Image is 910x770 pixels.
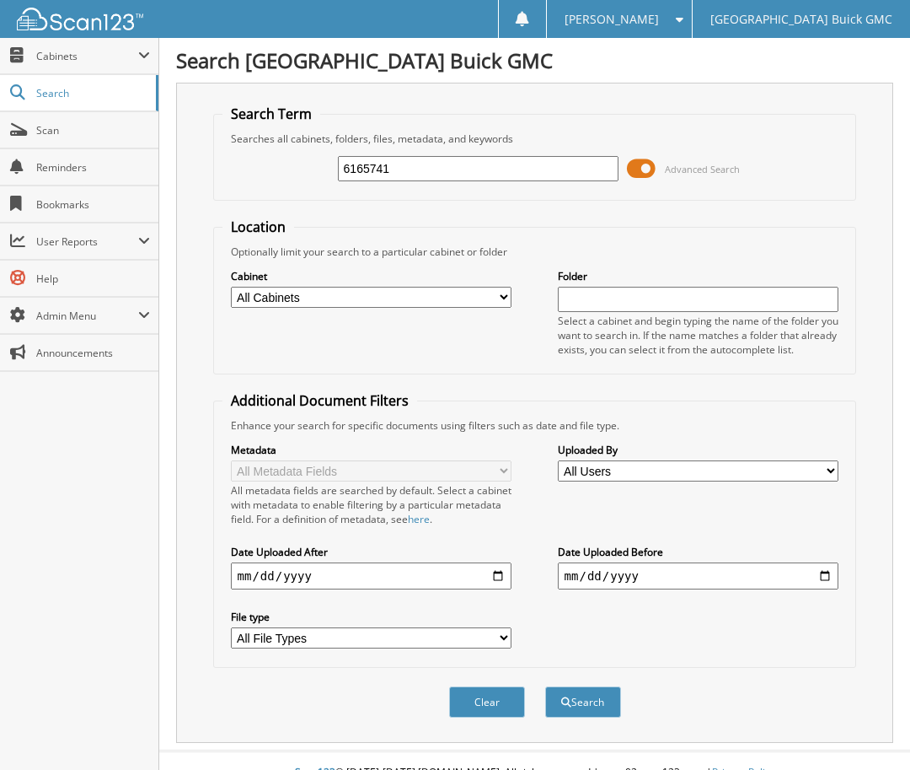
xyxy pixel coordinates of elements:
[710,14,892,24] span: [GEOGRAPHIC_DATA] Buick GMC
[231,269,512,283] label: Cabinet
[17,8,143,30] img: scan123-logo-white.svg
[36,160,150,175] span: Reminders
[222,132,848,146] div: Searches all cabinets, folders, files, metadata, and keywords
[231,443,512,457] label: Metadata
[36,234,138,249] span: User Reports
[408,512,430,526] a: here
[558,563,839,590] input: end
[222,418,848,433] div: Enhance your search for specific documents using filters such as date and file type.
[36,49,138,63] span: Cabinets
[176,46,893,74] h1: Search [GEOGRAPHIC_DATA] Buick GMC
[231,483,512,526] div: All metadata fields are searched by default. Select a cabinet with metadata to enable filtering b...
[558,545,839,559] label: Date Uploaded Before
[222,245,848,259] div: Optionally limit your search to a particular cabinet or folder
[36,272,150,286] span: Help
[36,123,150,137] span: Scan
[36,346,150,360] span: Announcements
[36,309,138,323] span: Admin Menu
[36,197,150,212] span: Bookmarks
[222,391,417,410] legend: Additional Document Filters
[231,610,512,624] label: File type
[558,443,839,457] label: Uploaded By
[826,689,910,770] iframe: Chat Widget
[449,687,525,718] button: Clear
[558,314,839,357] div: Select a cabinet and begin typing the name of the folder you want to search in. If the name match...
[665,163,740,175] span: Advanced Search
[565,14,659,24] span: [PERSON_NAME]
[36,86,147,100] span: Search
[222,218,294,236] legend: Location
[558,269,839,283] label: Folder
[231,545,512,559] label: Date Uploaded After
[545,687,621,718] button: Search
[222,105,320,123] legend: Search Term
[231,563,512,590] input: start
